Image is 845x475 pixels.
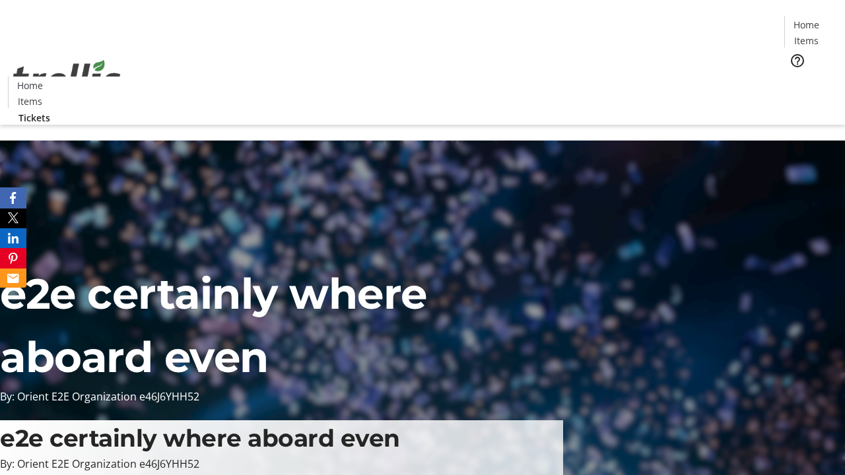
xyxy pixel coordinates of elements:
[784,77,837,90] a: Tickets
[18,111,50,125] span: Tickets
[9,94,51,108] a: Items
[17,79,43,92] span: Home
[785,34,827,47] a: Items
[785,18,827,32] a: Home
[794,34,819,47] span: Items
[784,47,811,74] button: Help
[8,111,61,125] a: Tickets
[8,46,125,111] img: Orient E2E Organization e46J6YHH52's Logo
[9,79,51,92] a: Home
[18,94,42,108] span: Items
[795,77,827,90] span: Tickets
[794,18,819,32] span: Home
